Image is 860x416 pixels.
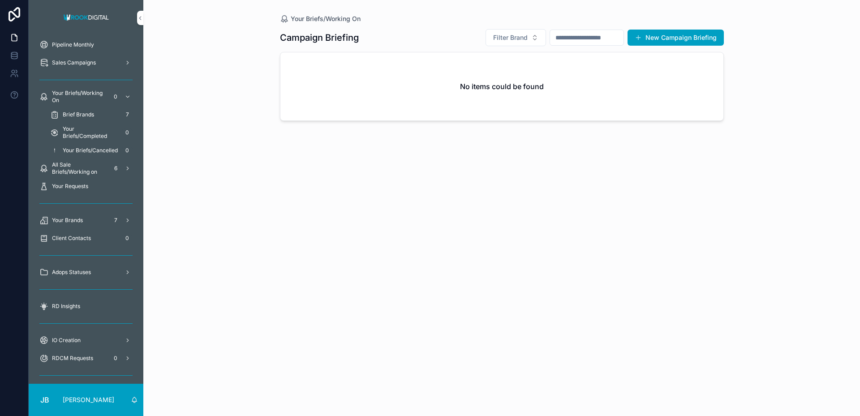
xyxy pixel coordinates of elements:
h1: Campaign Briefing [280,31,359,44]
a: IO Creation [34,332,138,348]
div: 7 [122,109,133,120]
a: Your Requests [34,178,138,194]
div: 0 [122,233,133,244]
a: Client Contacts0 [34,230,138,246]
a: Your Brands7 [34,212,138,228]
span: Brief Brands [63,111,94,118]
button: New Campaign Briefing [628,30,724,46]
span: RDCM Requests [52,355,93,362]
span: Your Brands [52,217,83,224]
a: RDCM Requests0 [34,350,138,366]
img: App logo [61,11,112,25]
a: Sales Campaigns [34,55,138,71]
div: scrollable content [29,36,143,384]
span: Your Briefs/Completed [63,125,118,140]
h2: No items could be found [460,81,544,92]
span: Your Briefs/Working On [291,14,361,23]
a: Your Briefs/Cancelled0 [45,142,138,159]
div: 0 [122,145,133,156]
span: Your Requests [52,183,88,190]
a: Your Briefs/Completed0 [45,124,138,141]
span: Your Briefs/Cancelled [63,147,118,154]
div: 7 [110,215,121,226]
a: All Sale Briefs/Working on6 [34,160,138,176]
p: [PERSON_NAME] [63,395,114,404]
a: Pipeline Monthly [34,37,138,53]
span: IO Creation [52,337,81,344]
span: Sales Campaigns [52,59,96,66]
span: RD Insights [52,303,80,310]
div: 0 [122,127,133,138]
div: 6 [110,163,121,174]
span: Pipeline Monthly [52,41,94,48]
a: RD Insights [34,298,138,314]
a: Brief Brands7 [45,107,138,123]
span: Client Contacts [52,235,91,242]
div: 0 [110,353,121,364]
button: Select Button [486,29,546,46]
span: All Sale Briefs/Working on [52,161,107,176]
a: Adops Statuses [34,264,138,280]
span: Adops Statuses [52,269,91,276]
span: Your Briefs/Working On [52,90,107,104]
a: Your Briefs/Working On0 [34,89,138,105]
span: JB [40,395,49,405]
div: 0 [110,91,121,102]
a: Your Briefs/Working On [280,14,361,23]
span: Filter Brand [493,33,528,42]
